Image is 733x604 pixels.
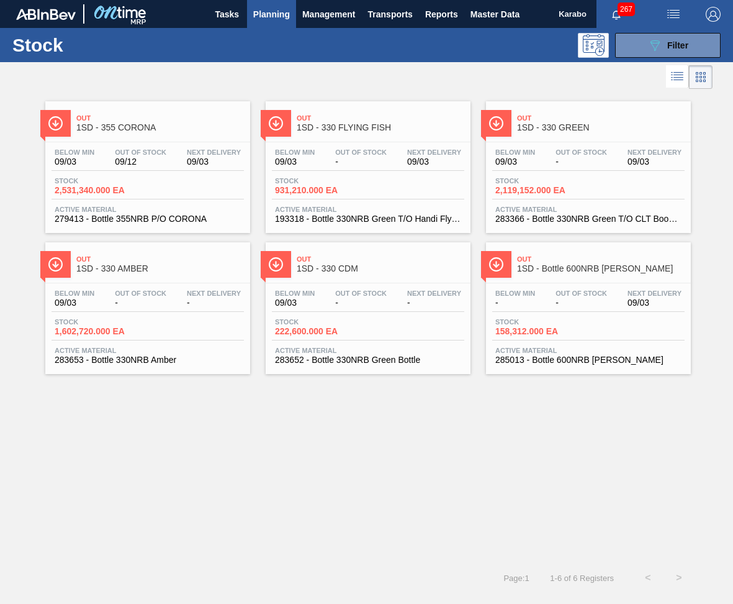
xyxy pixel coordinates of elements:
span: 1 - 6 of 6 Registers [548,574,614,583]
span: - [495,298,535,308]
span: Out Of Stock [115,149,166,156]
img: Ícone [488,116,504,131]
span: Active Material [495,347,681,354]
span: Out [297,255,464,263]
span: 1,602,720.000 EA [55,327,142,336]
span: Below Min [55,290,94,297]
span: Stock [55,318,142,326]
span: Master Data [470,7,519,22]
img: TNhmsLtSVTkK8tSr43FrP2fwEKptu5GPRR3wAAAABJRU5ErkJggg== [16,9,76,20]
img: Ícone [268,257,284,272]
span: Next Delivery [187,149,241,156]
button: > [663,562,695,593]
span: 09/03 [187,157,241,167]
span: 283366 - Bottle 330NRB Green T/O CLT Booster [495,214,681,224]
span: - [335,298,387,308]
button: Filter [615,33,721,58]
span: Next Delivery [627,290,681,297]
span: Out [297,114,464,122]
span: Page : 1 [503,574,529,583]
span: - [187,298,241,308]
a: ÍconeOut1SD - Bottle 600NRB [PERSON_NAME]Below Min-Out Of Stock-Next Delivery09/03Stock158,312.00... [477,233,697,374]
span: 09/03 [495,157,535,167]
span: Next Delivery [187,290,241,297]
span: Stock [495,318,582,326]
span: Out Of Stock [115,290,166,297]
span: Out Of Stock [555,290,607,297]
span: Transports [368,7,413,22]
img: userActions [666,7,681,22]
span: Reports [425,7,458,22]
span: 1SD - Bottle 600NRB Flint Corona [517,264,685,273]
span: 09/03 [55,157,94,167]
span: Out Of Stock [335,290,387,297]
img: Logout [706,7,721,22]
span: Below Min [275,149,315,156]
span: 09/03 [627,298,681,308]
h1: Stock [12,38,181,52]
span: 279413 - Bottle 355NRB P/O CORONA [55,214,241,224]
span: - [335,157,387,167]
span: Next Delivery [407,149,461,156]
span: 283653 - Bottle 330NRB Amber [55,355,241,365]
span: 09/03 [407,157,461,167]
span: Next Delivery [627,149,681,156]
span: 2,119,152.000 EA [495,186,582,195]
img: Ícone [48,257,63,272]
span: 1SD - 330 CDM [297,264,464,273]
span: Out [76,114,244,122]
span: Out [517,255,685,263]
span: Below Min [495,290,535,297]
span: 09/03 [627,157,681,167]
img: Ícone [488,257,504,272]
span: Below Min [275,290,315,297]
span: 09/03 [275,157,315,167]
span: - [555,298,607,308]
div: Programming: no user selected [578,33,609,58]
span: - [115,298,166,308]
span: Stock [55,177,142,185]
a: ÍconeOut1SD - 355 CORONABelow Min09/03Out Of Stock09/12Next Delivery09/03Stock2,531,340.000 EAAct... [36,92,256,233]
span: 09/03 [275,298,315,308]
span: Filter [667,40,688,50]
span: Active Material [275,347,461,354]
img: Ícone [268,116,284,131]
span: Stock [275,318,362,326]
a: ÍconeOut1SD - 330 GREENBelow Min09/03Out Of Stock-Next Delivery09/03Stock2,119,152.000 EAActive M... [477,92,697,233]
span: 931,210.000 EA [275,186,362,195]
span: 283652 - Bottle 330NRB Green Bottle [275,355,461,365]
span: Next Delivery [407,290,461,297]
a: ÍconeOut1SD - 330 CDMBelow Min09/03Out Of Stock-Next Delivery-Stock222,600.000 EAActive Material2... [256,233,477,374]
span: Tasks [214,7,241,22]
div: List Vision [666,65,689,89]
span: 1SD - 330 AMBER [76,264,244,273]
span: Management [302,7,356,22]
span: - [407,298,461,308]
span: Stock [495,177,582,185]
span: Active Material [275,206,461,213]
span: 222,600.000 EA [275,327,362,336]
span: Out [517,114,685,122]
img: Ícone [48,116,63,131]
div: Card Vision [689,65,713,89]
span: Out [76,255,244,263]
span: Active Material [495,206,681,213]
span: 09/03 [55,298,94,308]
span: Out Of Stock [555,149,607,156]
span: 285013 - Bottle 600NRB Flint Corona [495,355,681,365]
span: 1SD - 330 GREEN [517,123,685,132]
span: - [555,157,607,167]
a: ÍconeOut1SD - 330 AMBERBelow Min09/03Out Of Stock-Next Delivery-Stock1,602,720.000 EAActive Mater... [36,233,256,374]
a: ÍconeOut1SD - 330 FLYING FISHBelow Min09/03Out Of Stock-Next Delivery09/03Stock931,210.000 EAActi... [256,92,477,233]
span: 09/12 [115,157,166,167]
span: 267 [618,2,635,16]
span: Active Material [55,347,241,354]
span: Stock [275,177,362,185]
span: Below Min [495,149,535,156]
span: 1SD - 330 FLYING FISH [297,123,464,132]
span: 2,531,340.000 EA [55,186,142,195]
span: Active Material [55,206,241,213]
button: < [632,562,663,593]
span: Below Min [55,149,94,156]
button: Notifications [596,6,636,23]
